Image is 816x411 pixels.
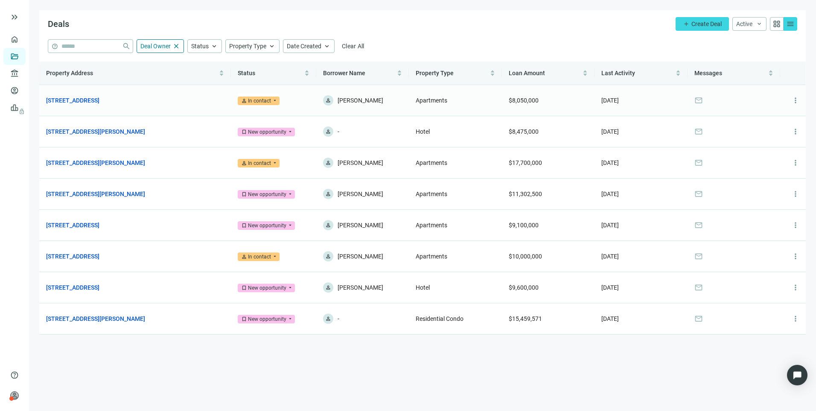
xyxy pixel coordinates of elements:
span: [DATE] [601,253,619,260]
span: help [10,371,19,379]
span: mail [694,314,703,323]
span: - [338,314,339,324]
span: more_vert [791,127,800,136]
button: more_vert [787,123,804,140]
span: $10,000,000 [509,253,542,260]
span: more_vert [791,221,800,229]
div: In contact [248,97,271,105]
div: In contact [248,252,271,261]
span: Clear All [342,43,364,50]
button: keyboard_double_arrow_right [9,12,20,22]
button: more_vert [787,92,804,109]
button: more_vert [787,154,804,171]
span: more_vert [791,314,800,323]
a: [STREET_ADDRESS] [46,96,99,105]
span: person [325,129,331,135]
span: Property Type [416,70,454,76]
span: Apartments [416,191,447,197]
span: person [325,222,331,228]
span: bookmark [241,316,247,322]
span: person [325,285,331,291]
div: Open Intercom Messenger [787,365,807,385]
span: mail [694,252,703,261]
div: New opportunity [248,128,286,136]
span: menu [786,20,795,28]
button: more_vert [787,310,804,327]
span: Property Type [229,43,266,50]
span: Borrower Name [323,70,365,76]
span: Property Address [46,70,93,76]
span: [PERSON_NAME] [338,251,383,261]
span: [PERSON_NAME] [338,158,383,168]
span: [PERSON_NAME] [338,282,383,293]
span: Last Activity [601,70,635,76]
span: $11,302,500 [509,191,542,197]
span: [DATE] [601,128,619,135]
span: more_vert [791,252,800,261]
button: more_vert [787,248,804,265]
span: [DATE] [601,159,619,166]
span: bookmark [241,129,247,135]
span: Status [238,70,255,76]
span: Residential Condo [416,315,463,322]
span: bookmark [241,191,247,197]
span: keyboard_arrow_up [210,42,218,50]
span: Hotel [416,128,430,135]
button: more_vert [787,185,804,203]
span: person [241,98,247,104]
span: Apartments [416,253,447,260]
span: $9,600,000 [509,284,539,291]
div: In contact [248,159,271,167]
span: person [241,254,247,260]
span: add [683,21,690,27]
span: grid_view [772,20,781,28]
span: person [325,97,331,103]
div: New opportunity [248,315,286,323]
div: New opportunity [248,284,286,292]
span: more_vert [791,190,800,198]
a: [STREET_ADDRESS] [46,252,99,261]
span: [DATE] [601,222,619,229]
a: [STREET_ADDRESS] [46,283,99,292]
span: $8,475,000 [509,128,539,135]
span: Active [736,21,752,27]
span: mail [694,283,703,292]
a: [STREET_ADDRESS][PERSON_NAME] [46,189,145,199]
span: mail [694,127,703,136]
button: more_vert [787,279,804,296]
span: keyboard_arrow_up [323,42,331,50]
span: Apartments [416,159,447,166]
a: [STREET_ADDRESS][PERSON_NAME] [46,158,145,167]
button: Activekeyboard_arrow_down [732,17,766,31]
span: Deal Owner [140,43,171,50]
span: - [338,126,339,137]
span: $9,100,000 [509,222,539,229]
span: person [325,160,331,166]
span: [DATE] [601,315,619,322]
span: person [241,160,247,166]
span: close [172,42,180,50]
span: Hotel [416,284,430,291]
span: $8,050,000 [509,97,539,104]
a: [STREET_ADDRESS][PERSON_NAME] [46,314,145,323]
span: keyboard_arrow_up [268,42,276,50]
span: [DATE] [601,284,619,291]
span: more_vert [791,159,800,167]
span: person [10,391,19,400]
span: Status [191,43,209,50]
span: help [52,43,58,50]
span: bookmark [241,285,247,291]
div: New opportunity [248,221,286,230]
span: [DATE] [601,191,619,197]
span: more_vert [791,283,800,292]
span: mail [694,221,703,229]
a: [STREET_ADDRESS][PERSON_NAME] [46,127,145,136]
button: more_vert [787,217,804,234]
button: Clear All [338,39,368,53]
span: Date Created [287,43,321,50]
span: bookmark [241,223,247,229]
span: person [325,191,331,197]
span: [DATE] [601,97,619,104]
button: addCreate Deal [676,17,729,31]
